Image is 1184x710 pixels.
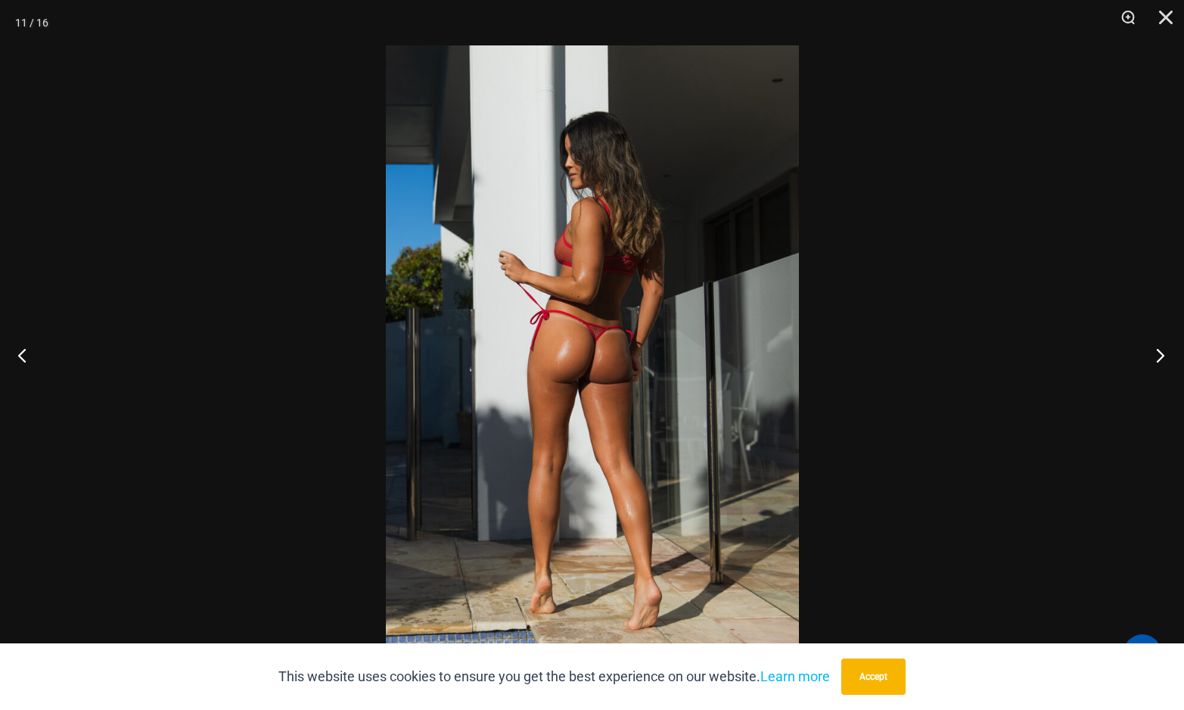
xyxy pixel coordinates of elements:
a: Learn more [760,668,830,684]
img: Summer Storm Red 332 Crop Top 456 Micro 03 [386,45,799,665]
button: Accept [841,659,906,695]
button: Next [1127,317,1184,393]
div: 11 / 16 [15,11,48,34]
p: This website uses cookies to ensure you get the best experience on our website. [278,665,830,688]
